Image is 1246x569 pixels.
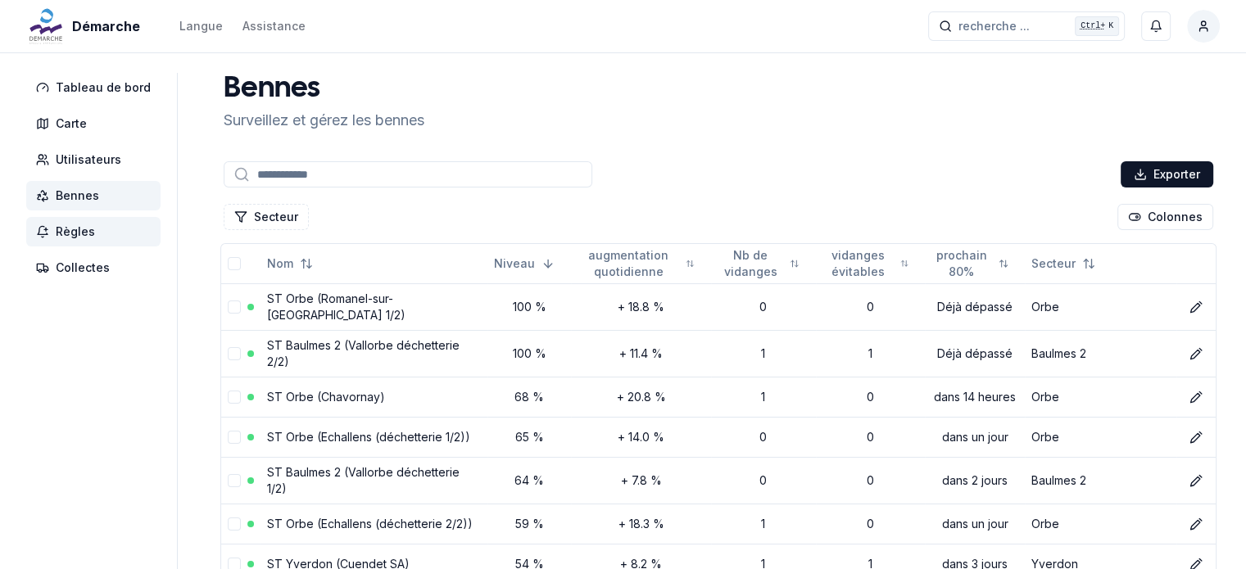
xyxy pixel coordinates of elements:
a: Collectes [26,253,167,282]
button: Not sorted. Click to sort ascending. [813,251,918,277]
td: Baulmes 2 [1025,457,1176,504]
div: + 18.3 % [578,516,705,532]
button: Not sorted. Click to sort ascending. [708,251,809,277]
div: 100 % [494,345,564,362]
span: vidanges évitables [822,247,894,280]
h1: Bennes [224,73,424,106]
button: select-row [228,347,241,360]
button: Not sorted. Click to sort ascending. [922,251,1018,277]
div: 0 [822,472,918,489]
a: ST Orbe (Chavornay) [267,390,385,404]
span: Secteur [1031,255,1076,272]
button: recherche ...Ctrl+K [928,11,1125,41]
div: 59 % [494,516,564,532]
span: Carte [56,115,87,132]
div: + 18.8 % [578,299,705,315]
a: Tableau de bord [26,73,167,102]
button: select-all [228,257,241,270]
a: Utilisateurs [26,145,167,174]
div: 1 [822,345,918,362]
div: + 11.4 % [578,345,705,362]
span: augmentation quotidienne [578,247,679,280]
div: + 20.8 % [578,389,705,405]
a: ST Baulmes 2 (Vallorbe déchetterie 1/2) [267,465,460,495]
div: 0 [718,472,809,489]
td: Baulmes 2 [1025,330,1176,377]
button: Not sorted. Click to sort ascending. [1022,251,1105,277]
a: Carte [26,109,167,138]
div: 64 % [494,472,564,489]
div: 100 % [494,299,564,315]
div: dans 2 jours [931,472,1018,489]
span: Nb de vidanges [718,247,783,280]
div: dans 14 heures [931,389,1018,405]
td: Orbe [1025,504,1176,544]
div: dans un jour [931,429,1018,445]
div: + 14.0 % [578,429,705,445]
span: Bennes [56,187,99,204]
a: Règles [26,217,167,246]
div: 0 [718,429,809,445]
a: Assistance [242,16,306,36]
a: ST Orbe (Echallens (déchetterie 1/2)) [267,430,470,444]
img: Démarche Logo [26,7,66,46]
div: 0 [822,516,918,532]
button: select-row [228,300,241,314]
span: Niveau [494,255,535,272]
button: Cocher les colonnes [1117,204,1213,230]
span: Règles [56,224,95,240]
td: Orbe [1025,283,1176,330]
div: Déjà dépassé [931,299,1018,315]
button: Not sorted. Click to sort ascending. [257,251,323,277]
a: Démarche [26,16,147,36]
span: prochain 80% [931,247,992,280]
span: recherche ... [958,18,1030,34]
span: Utilisateurs [56,151,121,168]
div: 1 [718,345,809,362]
span: Collectes [56,260,110,276]
div: 0 [718,299,809,315]
div: 1 [718,389,809,405]
td: Orbe [1025,377,1176,417]
span: Tableau de bord [56,79,151,96]
button: select-row [228,517,241,531]
div: 68 % [494,389,564,405]
div: 0 [822,299,918,315]
a: ST Orbe (Romanel-sur-[GEOGRAPHIC_DATA] 1/2) [267,291,406,322]
a: ST Orbe (Echallens (déchetterie 2/2)) [267,517,473,531]
p: Surveillez et gérez les bennes [224,109,424,132]
div: Déjà dépassé [931,345,1018,362]
span: Démarche [72,16,140,36]
div: 0 [822,389,918,405]
button: Sorted descending. Click to sort ascending. [484,251,564,277]
div: 1 [718,516,809,532]
div: Langue [179,18,223,34]
span: Nom [267,255,293,272]
a: ST Baulmes 2 (Vallorbe déchetterie 2/2) [267,338,460,368]
td: Orbe [1025,417,1176,457]
button: select-row [228,391,241,404]
div: 65 % [494,429,564,445]
button: Exporter [1121,161,1213,187]
a: Bennes [26,181,167,210]
button: Filtrer les lignes [224,204,309,230]
div: + 7.8 % [578,472,705,489]
div: 0 [822,429,918,445]
button: Langue [179,16,223,36]
button: select-row [228,474,241,487]
button: Not sorted. Click to sort ascending. [568,251,705,277]
div: dans un jour [931,516,1018,532]
button: select-row [228,431,241,444]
